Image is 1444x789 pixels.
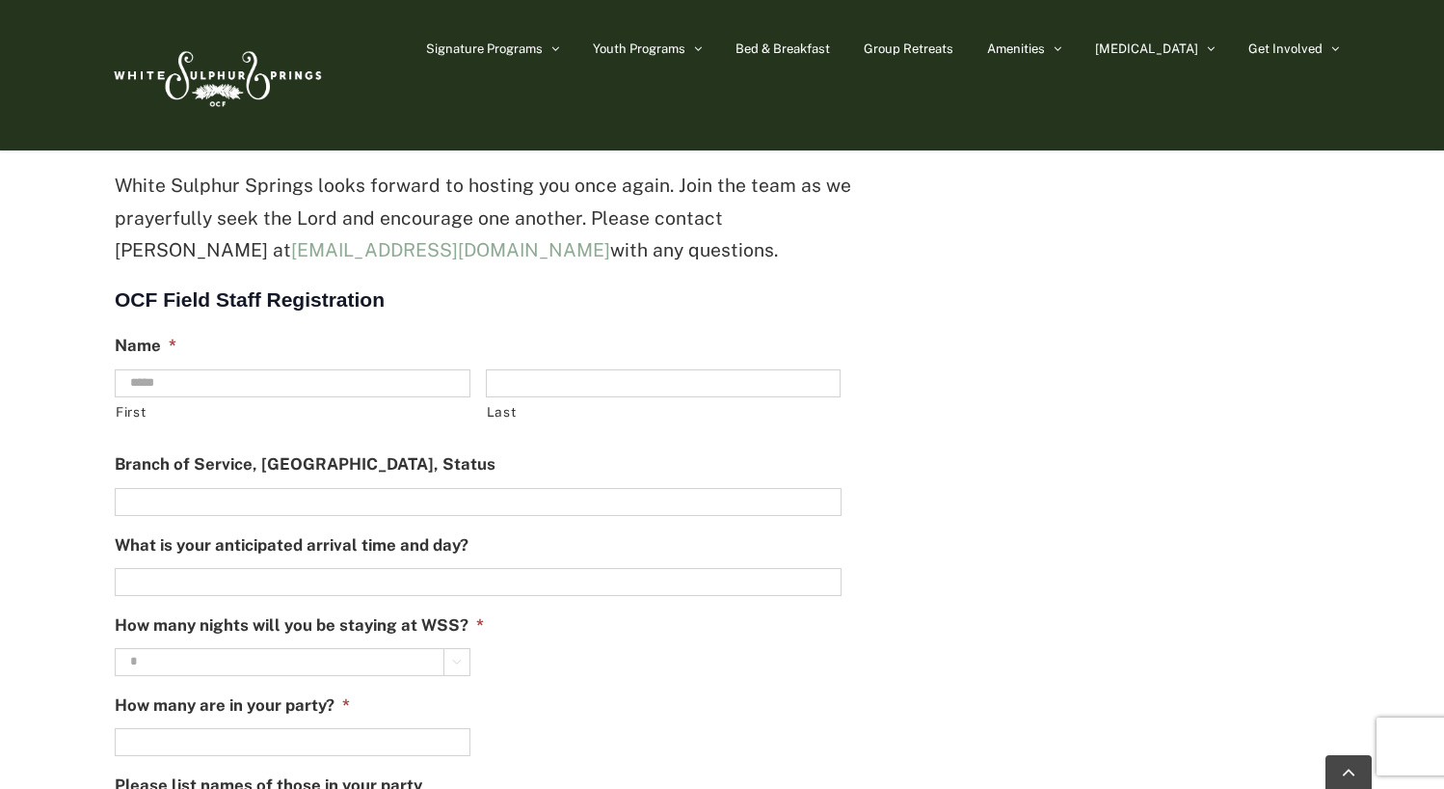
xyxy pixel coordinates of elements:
[1248,42,1323,55] span: Get Involved
[115,454,495,476] label: Branch of Service, [GEOGRAPHIC_DATA], Status
[426,42,543,55] span: Signature Programs
[735,42,830,55] span: Bed & Breakfast
[291,239,610,260] a: [EMAIL_ADDRESS][DOMAIN_NAME]
[987,42,1045,55] span: Amenities
[105,30,327,121] img: White Sulphur Springs Logo
[115,535,468,557] label: What is your anticipated arrival time and day?
[116,398,470,426] label: First
[115,695,350,717] label: How many are in your party?
[593,42,685,55] span: Youth Programs
[115,615,484,637] label: How many nights will you be staying at WSS?
[1095,42,1198,55] span: [MEDICAL_DATA]
[115,170,857,267] p: White Sulphur Springs looks forward to hosting you once again. Join the team as we prayerfully se...
[115,286,857,313] h3: OCF Field Staff Registration
[487,398,842,426] label: Last
[115,336,176,357] label: Name
[864,42,953,55] span: Group Retreats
